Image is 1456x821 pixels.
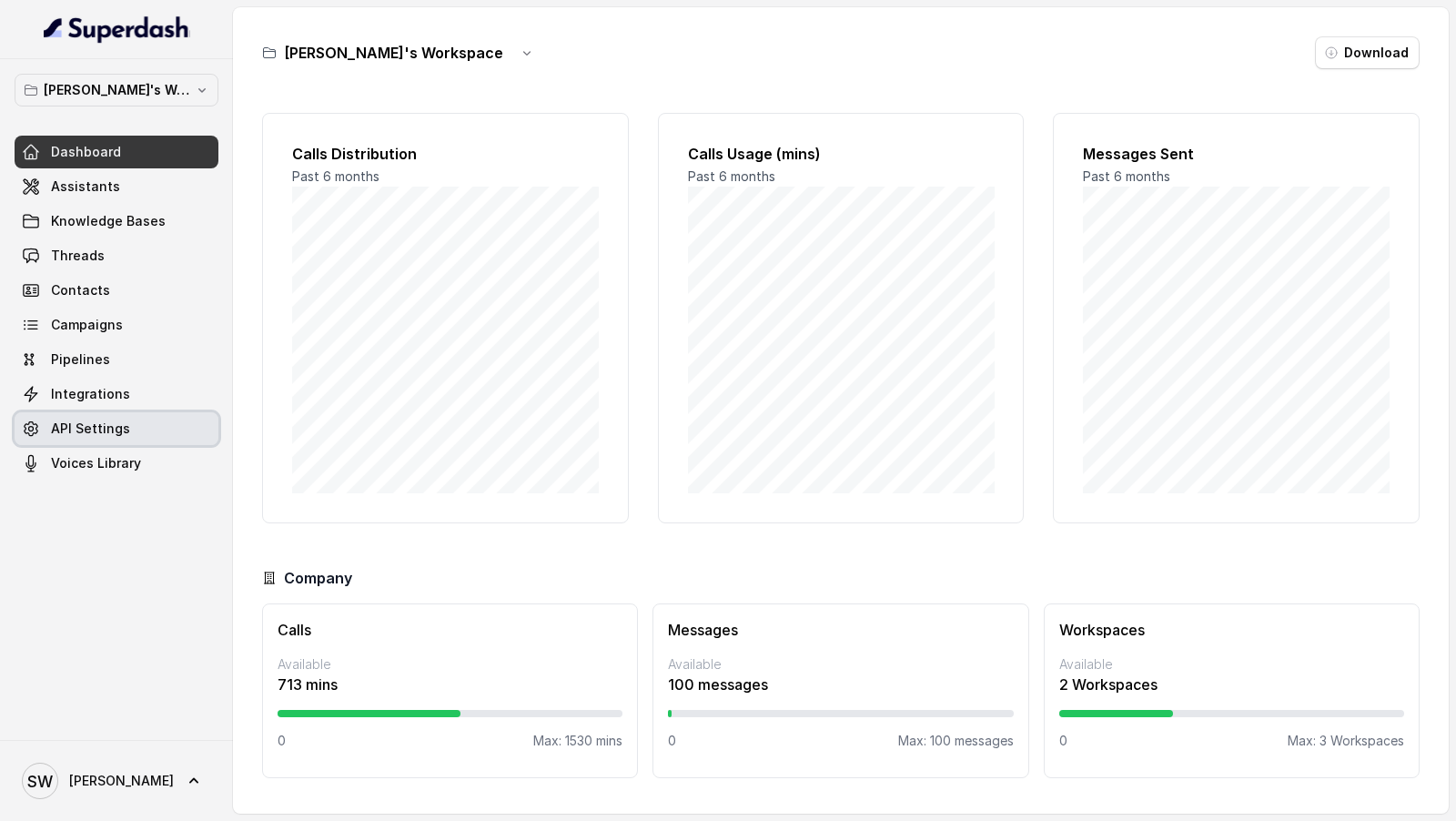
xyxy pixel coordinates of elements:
a: Integrations [15,378,218,410]
span: Assistants [51,177,120,196]
span: Past 6 months [292,168,379,184]
a: Voices Library [15,447,218,480]
a: [PERSON_NAME] [15,755,218,806]
p: 2 Workspaces [1059,674,1404,695]
h2: Calls Usage (mins) [688,143,995,165]
span: [PERSON_NAME] [69,772,174,790]
h3: Calls [278,619,622,641]
a: Campaigns [15,309,218,341]
span: Contacts [51,281,110,299]
p: 0 [1059,732,1067,750]
a: Dashboard [15,136,218,168]
h3: Workspaces [1059,619,1404,641]
span: Campaigns [51,316,123,334]
p: Max: 3 Workspaces [1288,732,1404,750]
p: [PERSON_NAME]'s Workspace [44,79,189,101]
a: Threads [15,239,218,272]
a: Contacts [15,274,218,307]
h3: Company [284,567,352,589]
h2: Messages Sent [1083,143,1390,165]
a: Pipelines [15,343,218,376]
img: light.svg [44,15,190,44]
p: Available [278,655,622,674]
p: Available [1059,655,1404,674]
a: API Settings [15,412,218,445]
p: 0 [278,732,286,750]
h3: Messages [668,619,1013,641]
button: Download [1315,36,1420,69]
text: SW [27,772,53,791]
p: 0 [668,732,676,750]
button: [PERSON_NAME]'s Workspace [15,74,218,106]
p: 100 messages [668,674,1013,695]
span: API Settings [51,420,130,438]
h2: Calls Distribution [292,143,599,165]
a: Assistants [15,170,218,203]
span: Past 6 months [1083,168,1170,184]
span: Knowledge Bases [51,212,166,230]
h3: [PERSON_NAME]'s Workspace [284,42,503,64]
span: Threads [51,247,105,265]
a: Knowledge Bases [15,205,218,238]
p: 713 mins [278,674,622,695]
span: Dashboard [51,143,121,161]
p: Available [668,655,1013,674]
p: Max: 1530 mins [533,732,622,750]
span: Past 6 months [688,168,775,184]
p: Max: 100 messages [898,732,1014,750]
span: Integrations [51,385,130,403]
span: Voices Library [51,454,141,472]
span: Pipelines [51,350,110,369]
